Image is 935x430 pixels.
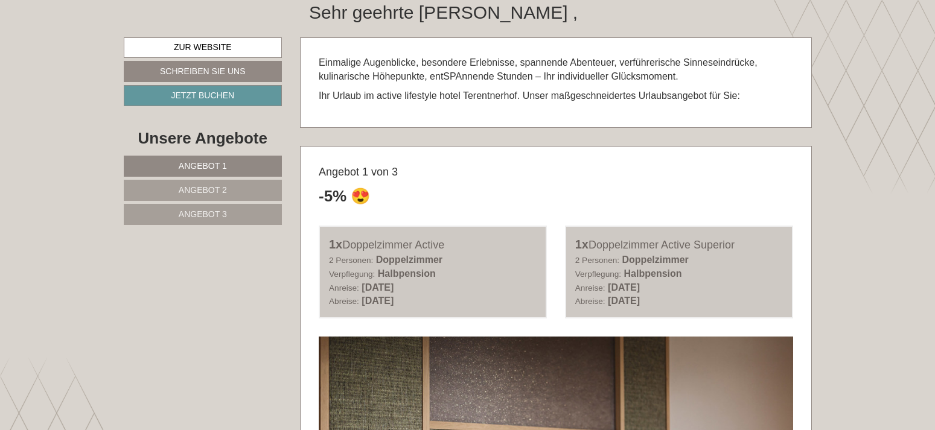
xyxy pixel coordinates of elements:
[329,270,375,279] small: Verpflegung:
[319,185,370,207] div: -5% 😍
[575,297,605,306] small: Abreise:
[329,256,373,265] small: 2 Personen:
[575,270,621,279] small: Verpflegung:
[319,166,398,178] span: Angebot 1 von 3
[319,89,793,103] p: Ihr Urlaub im active lifestyle hotel Terentnerhof. Unser maßgeschneidertes Urlaubsangebot für Sie:
[179,185,227,195] span: Angebot 2
[329,238,342,251] b: 1x
[124,61,282,82] a: Schreiben Sie uns
[575,238,589,251] b: 1x
[575,283,605,292] small: Anreise:
[124,85,282,106] a: Jetzt buchen
[329,297,359,306] small: Abreise:
[624,268,682,279] b: Halbpension
[362,296,394,306] b: [DATE]
[124,127,282,150] div: Unsere Angebote
[608,296,640,306] b: [DATE]
[575,256,619,265] small: 2 Personen:
[362,282,394,292] b: [DATE]
[319,56,793,84] p: Einmalige Augenblicke, besondere Erlebnisse, spannende Abenteuer, verführerische Sinneseindrücke,...
[309,2,578,22] h1: Sehr geehrte [PERSON_NAME] ,
[124,37,282,58] a: Zur Website
[378,268,436,279] b: Halbpension
[608,282,640,292] b: [DATE]
[329,236,537,253] div: Doppelzimmer Active
[622,255,689,265] b: Doppelzimmer
[376,255,442,265] b: Doppelzimmer
[329,283,359,292] small: Anreise:
[179,209,227,219] span: Angebot 3
[179,161,227,171] span: Angebot 1
[575,236,783,253] div: Doppelzimmer Active Superior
